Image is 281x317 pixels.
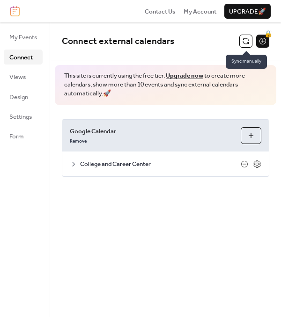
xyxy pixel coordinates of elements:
[224,4,271,19] button: Upgrade🚀
[184,7,216,16] a: My Account
[4,29,43,44] a: My Events
[4,50,43,65] a: Connect
[4,109,43,124] a: Settings
[9,132,24,141] span: Form
[62,33,174,50] span: Connect external calendars
[9,72,26,82] span: Views
[4,69,43,84] a: Views
[70,127,233,136] span: Google Calendar
[4,89,43,104] a: Design
[226,55,267,69] span: Sync manually
[9,93,28,102] span: Design
[80,159,241,169] span: College and Career Center
[166,70,203,82] a: Upgrade now
[4,129,43,144] a: Form
[145,7,176,16] a: Contact Us
[229,7,266,16] span: Upgrade 🚀
[9,112,32,122] span: Settings
[10,6,20,16] img: logo
[9,53,33,62] span: Connect
[64,72,267,98] span: This site is currently using the free tier. to create more calendars, show more than 10 events an...
[70,138,87,145] span: Remove
[9,33,37,42] span: My Events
